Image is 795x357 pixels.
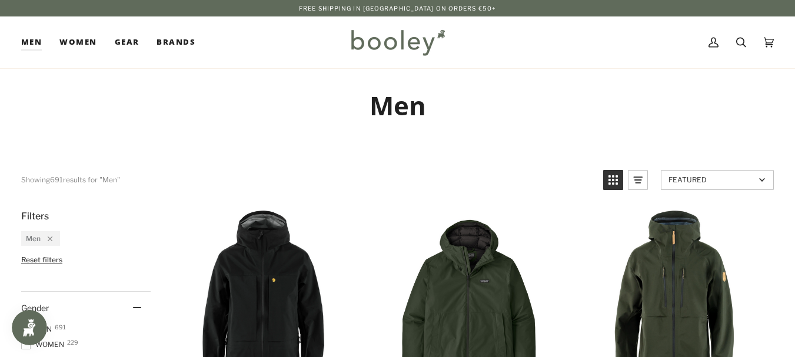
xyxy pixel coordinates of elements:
img: Booley [346,25,449,59]
div: Remove filter: Men [41,234,52,243]
iframe: Button to open loyalty program pop-up [12,310,47,345]
span: Men [21,324,55,335]
a: View list mode [628,170,648,190]
div: Showing results for "Men" [21,170,120,190]
a: Men [21,16,51,68]
a: Brands [148,16,204,68]
span: Brands [157,36,195,48]
span: Men [26,234,41,243]
li: Reset filters [21,255,151,264]
span: 691 [55,324,66,330]
a: Women [51,16,105,68]
a: View grid mode [603,170,623,190]
span: Featured [668,175,755,184]
span: Filters [21,211,49,222]
a: Sort options [661,170,774,190]
b: 691 [50,175,63,184]
span: Men [21,36,42,48]
span: 229 [67,339,78,345]
h1: Men [21,89,774,122]
span: Women [21,339,68,350]
a: Gear [106,16,148,68]
p: Free Shipping in [GEOGRAPHIC_DATA] on Orders €50+ [299,4,496,13]
span: Gender [21,303,49,313]
span: Reset filters [21,255,62,264]
span: Women [59,36,97,48]
span: Gear [115,36,139,48]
